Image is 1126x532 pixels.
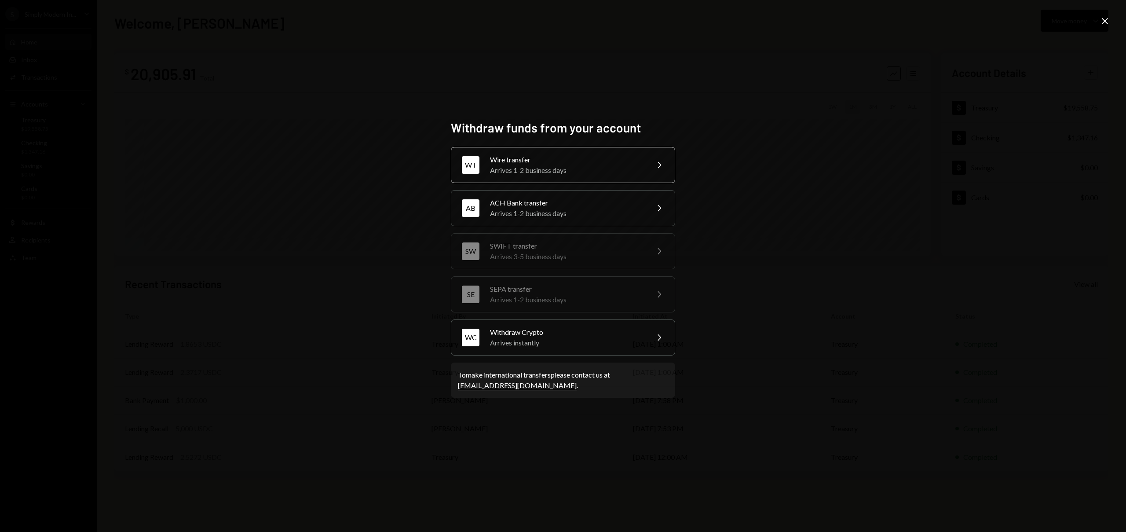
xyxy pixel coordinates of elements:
div: Wire transfer [490,154,643,165]
button: WTWire transferArrives 1-2 business days [451,147,675,183]
div: Arrives 3-5 business days [490,251,643,262]
div: AB [462,199,479,217]
button: SESEPA transferArrives 1-2 business days [451,276,675,312]
div: Arrives 1-2 business days [490,208,643,219]
div: Arrives 1-2 business days [490,165,643,176]
div: SEPA transfer [490,284,643,294]
h2: Withdraw funds from your account [451,119,675,136]
div: Withdraw Crypto [490,327,643,338]
div: To make international transfers please contact us at . [458,370,668,391]
div: SW [462,242,479,260]
div: SWIFT transfer [490,241,643,251]
div: SE [462,286,479,303]
a: [EMAIL_ADDRESS][DOMAIN_NAME] [458,381,577,390]
div: ACH Bank transfer [490,198,643,208]
div: Arrives 1-2 business days [490,294,643,305]
div: WT [462,156,479,174]
div: WC [462,329,479,346]
button: ABACH Bank transferArrives 1-2 business days [451,190,675,226]
button: SWSWIFT transferArrives 3-5 business days [451,233,675,269]
button: WCWithdraw CryptoArrives instantly [451,319,675,356]
div: Arrives instantly [490,338,643,348]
